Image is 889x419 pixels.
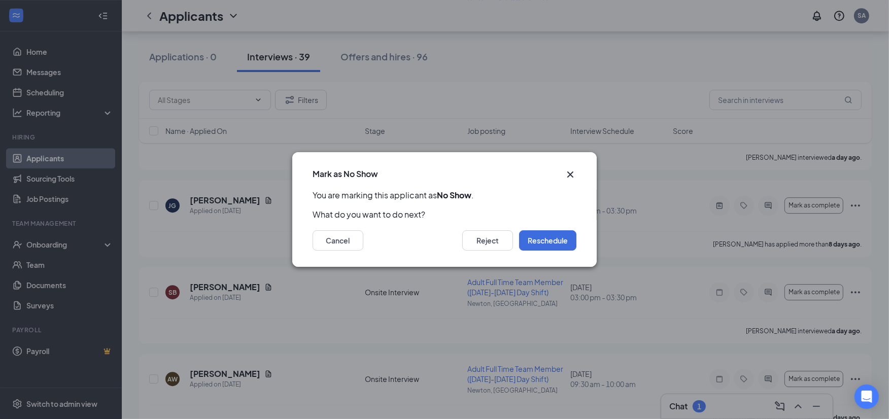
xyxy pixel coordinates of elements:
p: You are marking this applicant as . [313,190,576,201]
button: Cancel [313,230,363,251]
button: Close [564,168,576,181]
b: No Show [437,190,471,200]
button: Reschedule [519,230,576,251]
svg: Cross [564,168,576,181]
p: What do you want to do next? [313,209,576,220]
h3: Mark as No Show [313,168,378,180]
div: Open Intercom Messenger [854,385,879,409]
button: Reject [462,230,513,251]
